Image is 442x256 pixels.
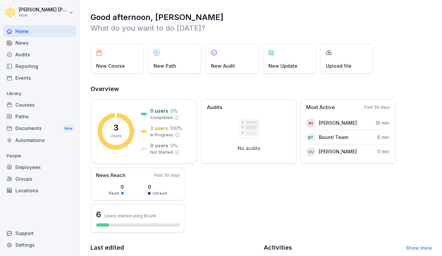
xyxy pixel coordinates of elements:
[3,122,76,135] div: Documents
[153,190,167,196] p: Unread
[306,133,315,142] div: BT
[109,190,119,196] p: Read
[19,7,67,13] p: [PERSON_NAME] [PERSON_NAME]
[170,125,182,132] p: 100 %
[264,243,292,252] h2: Activities
[63,125,74,132] div: New
[96,62,125,69] p: New Course
[238,145,260,151] p: No audits
[3,49,76,60] a: Audits
[170,142,178,149] p: 0 %
[211,62,235,69] p: New Audit
[326,62,352,69] p: Upload file
[306,118,315,128] div: IH
[364,104,390,110] p: Past 30 days
[406,245,432,251] a: Show more
[96,172,126,179] p: News Reach
[150,142,168,149] p: 0 users
[377,134,390,141] p: 6 min.
[150,132,173,138] p: In Progress
[90,23,432,33] p: What do you want to do [DATE]?
[3,185,76,196] a: Locations
[319,119,357,126] p: [PERSON_NAME]
[377,148,390,155] p: 0 min.
[104,213,156,218] p: Users started using Bounti
[3,173,76,185] a: Groups
[96,209,101,220] h3: 6
[3,151,76,161] p: People
[306,147,315,156] div: VU
[3,99,76,111] a: Courses
[150,149,173,155] p: Not Started
[150,107,168,114] p: 0 users
[3,134,76,146] a: Automations
[3,25,76,37] a: Home
[207,104,222,111] p: Audits
[319,148,357,155] p: [PERSON_NAME]
[3,37,76,49] a: News
[170,107,178,114] p: 0 %
[150,115,173,121] p: Completed
[3,60,76,72] a: Reporting
[3,88,76,99] p: Library
[90,12,432,23] h1: Good afternoon, [PERSON_NAME]
[3,111,76,122] a: Paths
[3,239,76,251] a: Settings
[376,119,390,126] p: 18 min.
[3,72,76,84] a: Events
[154,62,176,69] p: New Path
[3,227,76,239] div: Support
[114,124,119,132] p: 3
[110,133,122,139] p: Users
[150,125,168,132] p: 3 users
[3,122,76,135] a: DocumentsNew
[90,84,432,94] h2: Overview
[19,13,67,18] p: Hive
[319,134,348,141] p: Bounti Team
[3,161,76,173] a: Employees
[306,104,335,111] p: Most Active
[268,62,297,69] p: New Update
[148,183,167,190] p: 0
[109,183,124,190] p: 0
[154,172,180,178] p: Past 30 days
[90,243,259,252] h2: Last edited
